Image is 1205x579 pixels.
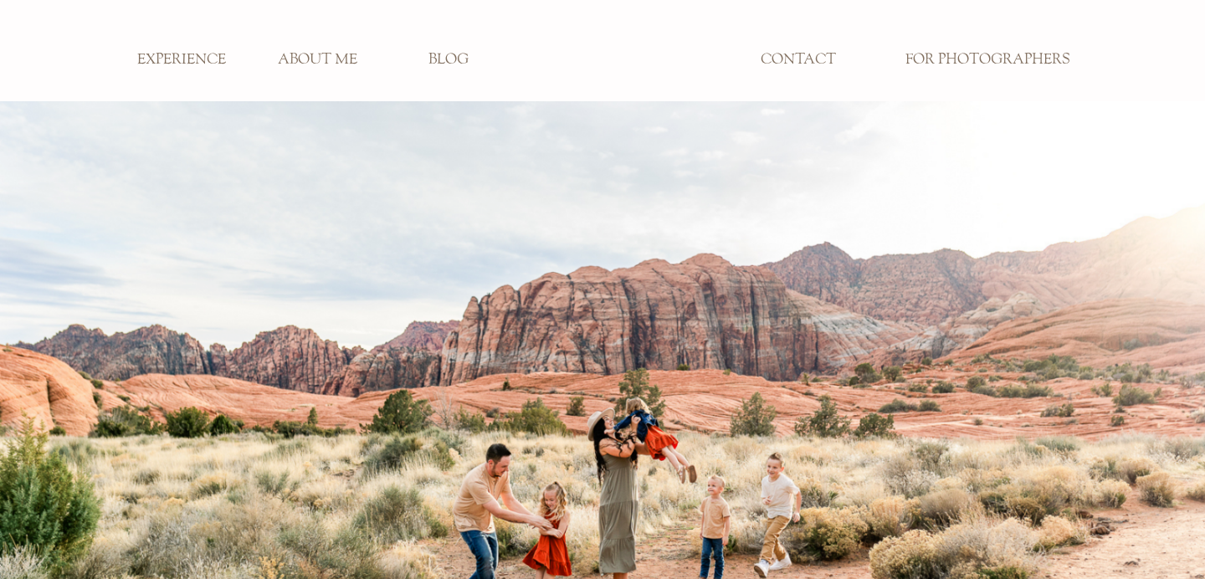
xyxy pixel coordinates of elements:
a: BLOG [393,51,504,69]
a: ABOUT ME [262,51,372,69]
a: FOR PHOTOGRAPHERS [893,51,1081,69]
a: EXPERIENCE [126,51,237,69]
a: CONTACT [743,51,854,69]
